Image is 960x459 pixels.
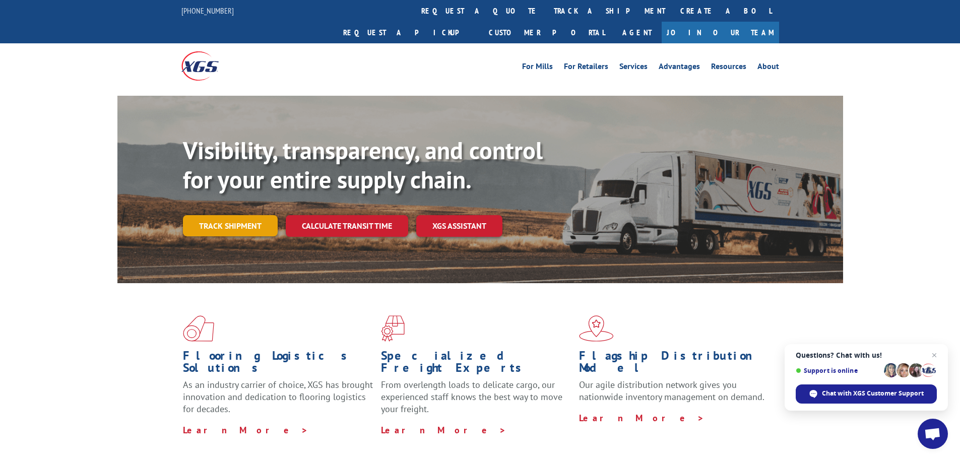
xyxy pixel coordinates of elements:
a: About [757,62,779,74]
a: Learn More > [183,424,308,436]
a: For Retailers [564,62,608,74]
a: Learn More > [381,424,506,436]
a: Calculate transit time [286,215,408,237]
a: Customer Portal [481,22,612,43]
span: Chat with XGS Customer Support [822,389,924,398]
span: Support is online [796,367,880,374]
h1: Flagship Distribution Model [579,350,770,379]
a: For Mills [522,62,553,74]
span: Questions? Chat with us! [796,351,937,359]
span: As an industry carrier of choice, XGS has brought innovation and dedication to flooring logistics... [183,379,373,415]
div: Open chat [918,419,948,449]
a: Request a pickup [336,22,481,43]
img: xgs-icon-focused-on-flooring-red [381,315,405,342]
a: Track shipment [183,215,278,236]
span: Our agile distribution network gives you nationwide inventory management on demand. [579,379,764,403]
img: xgs-icon-flagship-distribution-model-red [579,315,614,342]
h1: Flooring Logistics Solutions [183,350,373,379]
a: Resources [711,62,746,74]
a: Advantages [659,62,700,74]
b: Visibility, transparency, and control for your entire supply chain. [183,135,543,195]
img: xgs-icon-total-supply-chain-intelligence-red [183,315,214,342]
a: XGS ASSISTANT [416,215,502,237]
a: [PHONE_NUMBER] [181,6,234,16]
a: Learn More > [579,412,705,424]
a: Agent [612,22,662,43]
div: Chat with XGS Customer Support [796,384,937,404]
a: Services [619,62,648,74]
h1: Specialized Freight Experts [381,350,571,379]
span: Close chat [928,349,940,361]
p: From overlength loads to delicate cargo, our experienced staff knows the best way to move your fr... [381,379,571,424]
a: Join Our Team [662,22,779,43]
